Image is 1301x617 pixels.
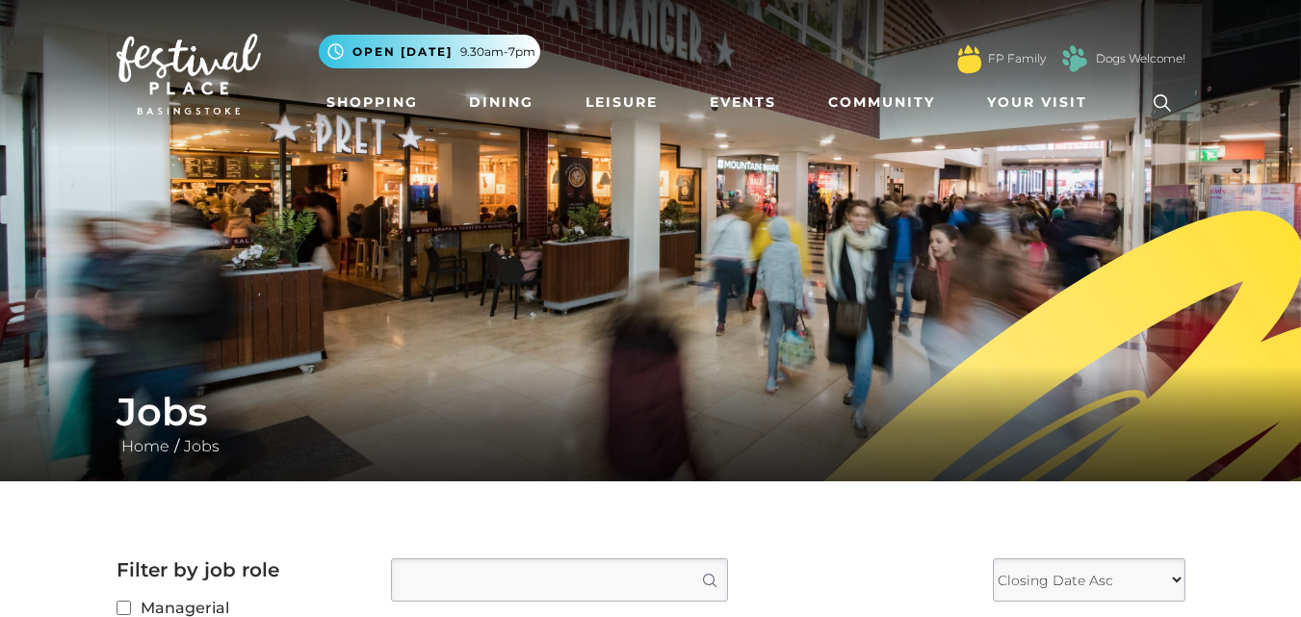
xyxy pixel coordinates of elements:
button: Open [DATE] 9.30am-7pm [319,35,540,68]
span: Your Visit [987,92,1087,113]
a: Community [820,85,943,120]
a: Leisure [578,85,665,120]
span: Open [DATE] [352,43,453,61]
div: / [102,389,1200,458]
a: Jobs [179,437,224,455]
h2: Filter by job role [117,558,362,581]
a: FP Family [988,50,1046,67]
a: Events [702,85,784,120]
img: Festival Place Logo [117,34,261,115]
span: 9.30am-7pm [460,43,535,61]
a: Home [117,437,174,455]
a: Shopping [319,85,426,120]
a: Dining [461,85,541,120]
h1: Jobs [117,389,1185,435]
a: Your Visit [979,85,1105,120]
a: Dogs Welcome! [1096,50,1185,67]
